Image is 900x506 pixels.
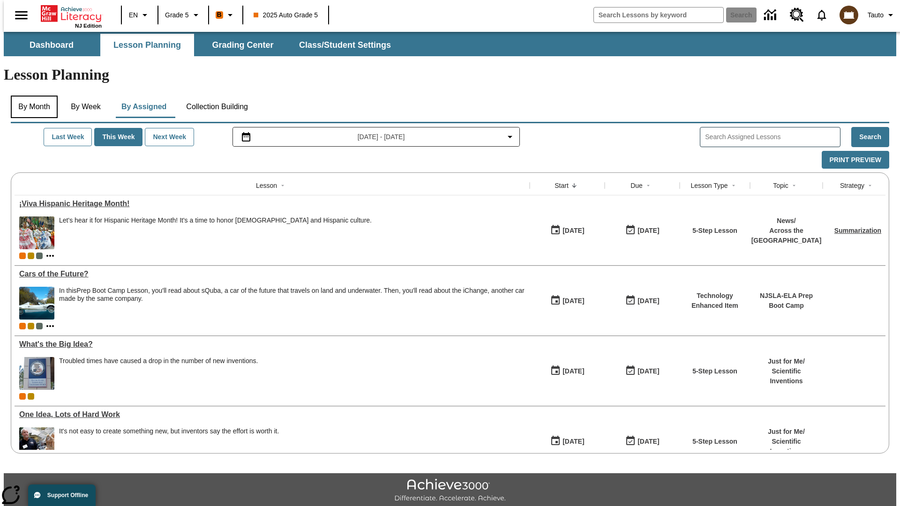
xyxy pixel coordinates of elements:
[788,180,800,191] button: Sort
[822,151,889,169] button: Print Preview
[41,3,102,29] div: Home
[59,357,258,365] div: Troubled times have caused a drop in the number of new inventions.
[36,253,43,259] div: OL 2025 Auto Grade 6
[19,410,525,419] a: One Idea, Lots of Hard Work, Lessons
[784,2,810,28] a: Resource Center, Will open in new tab
[547,292,587,310] button: 09/18/25: First time the lesson was available
[4,66,896,83] h1: Lesson Planning
[19,270,525,278] a: Cars of the Future? , Lessons
[59,427,279,435] div: It's not easy to create something new, but inventors say the effort is worth it.
[19,200,525,208] div: ¡Viva Hispanic Heritage Month!
[41,4,102,23] a: Home
[755,357,818,366] p: Just for Me /
[19,200,525,208] a: ¡Viva Hispanic Heritage Month! , Lessons
[637,295,659,307] div: [DATE]
[59,216,372,249] div: Let's hear it for Hispanic Heritage Month! It's a time to honor Hispanic Americans and Hispanic c...
[692,226,737,236] p: 5-Step Lesson
[394,479,506,503] img: Achieve3000 Differentiate Accelerate Achieve
[19,270,525,278] div: Cars of the Future?
[562,436,584,447] div: [DATE]
[165,10,189,20] span: Grade 5
[292,34,398,56] button: Class/Student Settings
[113,40,181,51] span: Lesson Planning
[755,291,818,311] p: NJSLA-ELA Prep Boot Camp
[161,7,205,23] button: Grade: Grade 5, Select a grade
[594,7,723,22] input: search field
[28,393,34,400] span: New 2025 class
[28,253,34,259] div: New 2025 class
[864,180,876,191] button: Sort
[504,131,516,142] svg: Collapse Date Range Filter
[94,128,142,146] button: This Week
[100,34,194,56] button: Lesson Planning
[277,180,288,191] button: Sort
[555,181,569,190] div: Start
[637,436,659,447] div: [DATE]
[5,34,98,56] button: Dashboard
[59,287,525,303] div: In this
[547,222,587,239] button: 09/18/25: First time the lesson was available
[256,181,277,190] div: Lesson
[129,10,138,20] span: EN
[692,437,737,446] p: 5-Step Lesson
[254,10,318,20] span: 2025 Auto Grade 5
[299,40,391,51] span: Class/Student Settings
[44,128,92,146] button: Last Week
[755,437,818,456] p: Scientific Inventions
[28,484,96,506] button: Support Offline
[622,292,662,310] button: 08/01/26: Last day the lesson can be accessed
[237,131,516,142] button: Select the date range menu item
[840,181,864,190] div: Strategy
[810,3,834,27] a: Notifications
[4,32,896,56] div: SubNavbar
[751,226,822,246] p: Across the [GEOGRAPHIC_DATA]
[212,40,273,51] span: Grading Center
[622,362,662,380] button: 04/13/26: Last day the lesson can be accessed
[217,9,222,21] span: B
[19,393,26,400] span: Current Class
[755,427,818,437] p: Just for Me /
[851,127,889,147] button: Search
[36,323,43,329] div: OL 2025 Auto Grade 6
[212,7,240,23] button: Boost Class color is orange. Change class color
[19,253,26,259] div: Current Class
[19,287,54,320] img: High-tech automobile treading water.
[19,323,26,329] div: Current Class
[834,3,864,27] button: Select a new avatar
[562,295,584,307] div: [DATE]
[562,365,584,377] div: [DATE]
[125,7,155,23] button: Language: EN, Select a language
[692,366,737,376] p: 5-Step Lesson
[868,10,884,20] span: Tauto
[358,132,405,142] span: [DATE] - [DATE]
[547,362,587,380] button: 04/07/25: First time the lesson was available
[11,96,58,118] button: By Month
[28,323,34,329] div: New 2025 class
[59,357,258,390] div: Troubled times have caused a drop in the number of new inventions.
[45,320,56,332] button: Show more classes
[59,216,372,224] div: Let's hear it for Hispanic Heritage Month! It's a time to honor [DEMOGRAPHIC_DATA] and Hispanic c...
[7,1,35,29] button: Open side menu
[19,410,525,419] div: One Idea, Lots of Hard Work
[19,340,525,349] div: What's the Big Idea?
[758,2,784,28] a: Data Center
[19,340,525,349] a: What's the Big Idea?, Lessons
[755,366,818,386] p: Scientific Inventions
[30,40,74,51] span: Dashboard
[840,6,858,24] img: avatar image
[114,96,174,118] button: By Assigned
[59,287,525,320] span: In this Prep Boot Camp Lesson, you'll read about sQuba, a car of the future that travels on land ...
[622,222,662,239] button: 09/21/25: Last day the lesson can be accessed
[569,180,580,191] button: Sort
[690,181,727,190] div: Lesson Type
[684,291,745,311] p: Technology Enhanced Item
[47,492,88,499] span: Support Offline
[773,181,788,190] div: Topic
[196,34,290,56] button: Grading Center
